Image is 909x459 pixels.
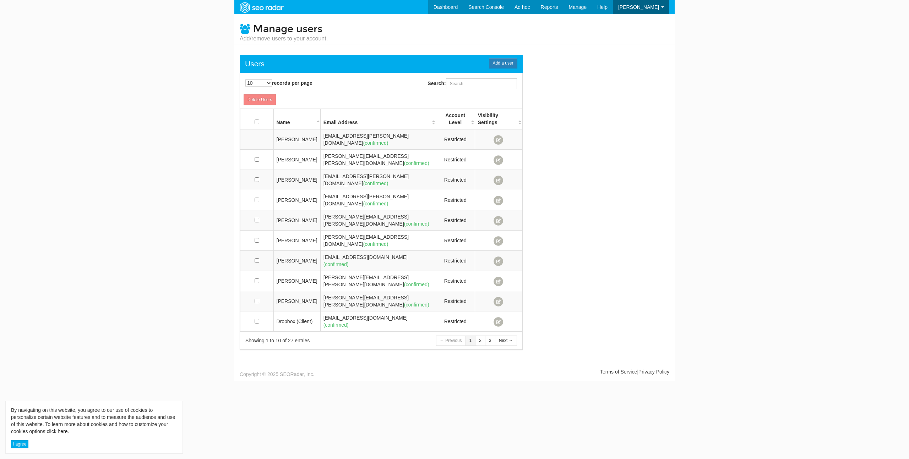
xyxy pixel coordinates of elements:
td: [PERSON_NAME] [273,150,320,170]
a: 1 [466,336,476,346]
td: [PERSON_NAME] [273,190,320,210]
span: Help [597,4,608,10]
a: 3 [485,336,495,346]
td: Restricted [436,190,475,210]
td: [EMAIL_ADDRESS][PERSON_NAME][DOMAIN_NAME] [320,190,436,210]
td: [PERSON_NAME][EMAIL_ADDRESS][PERSON_NAME][DOMAIN_NAME] [320,271,436,291]
a: click here [47,428,67,434]
td: [PERSON_NAME] [273,291,320,311]
td: [EMAIL_ADDRESS][PERSON_NAME][DOMAIN_NAME] [320,129,436,150]
th: Visibility Settings: activate to sort column ascending [475,109,522,129]
div: Copyright © 2025 SEORadar, Inc. [234,368,454,378]
span: (confirmed) [363,181,388,186]
td: Dropbox (Client) [273,311,320,332]
td: Restricted [436,170,475,190]
td: [EMAIL_ADDRESS][DOMAIN_NAME] [320,311,436,332]
td: Restricted [436,210,475,231]
a: Next → [495,336,517,346]
div: | [454,368,675,375]
span: Manage User's domains [494,135,503,145]
th: Name: activate to sort column descending [273,109,320,129]
button: I agree [11,440,28,448]
td: Restricted [436,291,475,311]
span: [PERSON_NAME] [618,4,659,10]
span: (confirmed) [404,282,429,287]
span: Manage User's domains [494,196,503,205]
td: Restricted [436,271,475,291]
div: By navigating on this website, you agree to our use of cookies to personalize certain website fea... [11,407,177,435]
th: Account Level: activate to sort column ascending [436,109,475,129]
td: Restricted [436,129,475,150]
td: [PERSON_NAME] [273,210,320,231]
span: Reports [541,4,558,10]
a: Delete Users [244,94,276,105]
span: Manage User's domains [494,155,503,165]
td: Restricted [436,231,475,251]
label: Search: [428,78,517,89]
a: ← Previous [436,336,466,346]
img: SEORadar [237,1,286,14]
span: (confirmed) [404,221,429,227]
td: Restricted [436,251,475,271]
div: Showing 1 to 10 of 27 entries [245,337,372,344]
span: Manage [569,4,587,10]
span: Manage User's domains [494,297,503,306]
td: [PERSON_NAME] [273,271,320,291]
span: Manage User's domains [494,236,503,246]
span: (confirmed) [404,302,429,308]
span: (confirmed) [323,261,349,267]
input: Search: [446,78,517,89]
td: [EMAIL_ADDRESS][PERSON_NAME][DOMAIN_NAME] [320,170,436,190]
small: Add/remove users to your account. [240,35,328,43]
span: Manage User's domains [494,216,503,226]
label: records per page [245,79,312,87]
span: Manage User's domains [494,176,503,185]
td: [PERSON_NAME][EMAIL_ADDRESS][PERSON_NAME][DOMAIN_NAME] [320,291,436,311]
td: Restricted [436,150,475,170]
span: (confirmed) [363,140,388,146]
td: Restricted [436,311,475,332]
div: Users [245,59,265,69]
span: Manage User's domains [494,277,503,286]
span: Ad hoc [515,4,530,10]
a: 2 [475,336,485,346]
th: Email Address: activate to sort column ascending [320,109,436,129]
td: [EMAIL_ADDRESS][DOMAIN_NAME] [320,251,436,271]
td: [PERSON_NAME][EMAIL_ADDRESS][PERSON_NAME][DOMAIN_NAME] [320,210,436,231]
td: [PERSON_NAME] [273,129,320,150]
a: Terms of Service [600,369,637,375]
span: (confirmed) [363,201,388,206]
select: records per page [245,79,272,87]
span: Add a user [489,58,517,68]
span: (confirmed) [404,160,429,166]
span: (confirmed) [363,241,388,247]
span: Manage User's domains [494,256,503,266]
td: [PERSON_NAME] [273,170,320,190]
span: Manage User's domains [494,317,503,327]
span: Manage users [253,23,322,35]
span: (confirmed) [323,322,349,328]
td: [PERSON_NAME] [273,231,320,251]
td: [PERSON_NAME] [273,251,320,271]
td: [PERSON_NAME][EMAIL_ADDRESS][DOMAIN_NAME] [320,231,436,251]
a: Privacy Policy [638,369,669,375]
td: [PERSON_NAME][EMAIL_ADDRESS][PERSON_NAME][DOMAIN_NAME] [320,150,436,170]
